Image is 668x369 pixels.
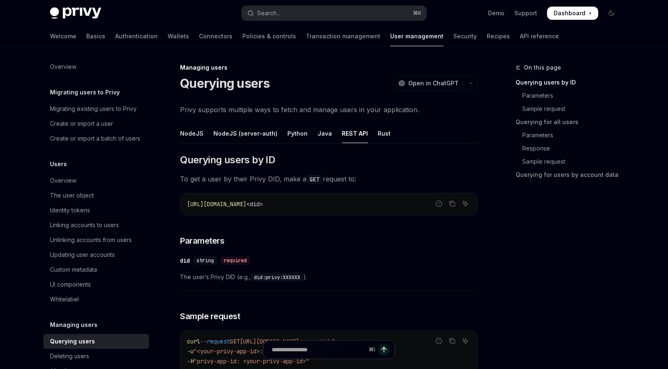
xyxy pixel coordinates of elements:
[516,115,625,129] a: Querying for all users
[187,338,200,345] span: curl
[514,9,537,17] a: Support
[240,338,299,345] span: [URL][DOMAIN_NAME]
[329,338,332,345] span: >
[230,338,240,345] span: GET
[180,76,270,91] h1: Querying users
[43,59,149,74] a: Overview
[50,250,115,260] div: Updating user accounts
[43,116,149,131] a: Create or import a user
[50,26,76,46] a: Welcome
[50,119,113,129] div: Create or import a user
[516,76,625,89] a: Querying users by ID
[488,9,505,17] a: Demo
[43,188,149,203] a: The user object
[242,6,426,21] button: Open search
[43,233,149,247] a: Unlinking accounts from users
[306,26,380,46] a: Transaction management
[326,338,329,345] span: d
[180,235,224,247] span: Parameters
[332,338,336,345] span: \
[180,104,478,115] span: Privy supports multiple ways to fetch and manage users in your application.
[408,79,459,87] span: Open in ChatGPT
[50,351,89,361] div: Deleting users
[50,205,90,215] div: Identity tokens
[390,26,443,46] a: User management
[50,62,76,72] div: Overview
[433,198,444,209] button: Report incorrect code
[516,142,625,155] a: Response
[50,176,76,186] div: Overview
[342,124,368,143] div: REST API
[453,26,477,46] a: Security
[524,63,561,73] span: On this page
[199,26,232,46] a: Connectors
[220,256,250,265] div: required
[43,262,149,277] a: Custom metadata
[197,257,214,264] span: string
[317,124,332,143] div: Java
[299,338,303,345] span: <
[554,9,585,17] span: Dashboard
[43,131,149,146] a: Create or import a batch of users
[378,124,391,143] div: Rust
[50,190,94,200] div: The user object
[447,336,457,346] button: Copy the contents from the code block
[43,101,149,116] a: Migrating existing users to Privy
[251,273,303,282] code: did:privy:XXXXXX
[180,256,190,265] div: did
[272,341,365,359] input: Ask a question...
[303,338,326,345] span: user-di
[50,336,95,346] div: Querying users
[43,334,149,349] a: Querying users
[180,272,478,282] span: The user’s Privy DID (e.g., ).
[246,200,263,208] span: <did>
[43,203,149,218] a: Identity tokens
[180,310,240,322] span: Sample request
[180,63,478,72] div: Managing users
[287,124,308,143] div: Python
[257,8,280,18] div: Search...
[86,26,105,46] a: Basics
[547,7,598,20] a: Dashboard
[50,159,67,169] h5: Users
[487,26,510,46] a: Recipes
[516,102,625,115] a: Sample request
[180,153,275,167] span: Querying users by ID
[516,168,625,181] a: Querying for users by account data
[605,7,618,20] button: Toggle dark mode
[213,124,277,143] div: NodeJS (server-auth)
[447,198,457,209] button: Copy the contents from the code block
[50,294,79,304] div: Whitelabel
[50,7,101,19] img: dark logo
[50,220,119,230] div: Linking accounts to users
[516,129,625,142] a: Parameters
[115,26,158,46] a: Authentication
[460,198,471,209] button: Ask AI
[460,336,471,346] button: Ask AI
[306,175,323,184] code: GET
[413,10,422,16] span: ⌘ K
[43,292,149,307] a: Whitelabel
[242,26,296,46] a: Policies & controls
[187,200,246,208] span: [URL][DOMAIN_NAME]
[168,26,189,46] a: Wallets
[50,235,132,245] div: Unlinking accounts from users
[43,247,149,262] a: Updating user accounts
[516,155,625,168] a: Sample request
[50,280,91,289] div: UI components
[50,320,97,330] h5: Managing users
[180,173,478,185] span: To get a user by their Privy DID, make a request to:
[50,134,140,143] div: Create or import a batch of users
[43,277,149,292] a: UI components
[50,104,137,114] div: Migrating existing users to Privy
[50,87,120,97] h5: Migrating users to Privy
[378,344,390,355] button: Send message
[43,218,149,233] a: Linking accounts to users
[393,76,464,90] button: Open in ChatGPT
[43,349,149,364] a: Deleting users
[50,265,97,275] div: Custom metadata
[520,26,559,46] a: API reference
[516,89,625,102] a: Parameters
[200,338,230,345] span: --request
[43,173,149,188] a: Overview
